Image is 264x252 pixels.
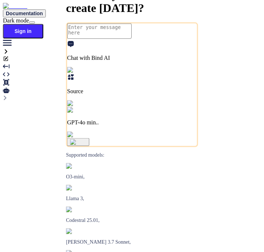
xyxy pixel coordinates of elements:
img: Mistral-AI [66,207,94,212]
button: Sign in [3,24,43,38]
img: claude [66,228,85,234]
img: Bind AI [3,3,27,9]
img: attachment [67,132,99,138]
img: Pick Tools [67,67,97,74]
img: GPT-4o mini [67,107,103,113]
p: Codestral 25.01, [66,218,198,223]
p: GPT-4o min.. [67,119,197,126]
p: [PERSON_NAME] 3.7 Sonnet, [66,239,198,245]
img: Pick Models [67,100,102,107]
p: Llama 3, [66,196,198,202]
p: Source [67,88,197,95]
img: Llama2 [66,185,88,191]
button: Documentation [3,9,46,17]
p: Chat with Bind AI [67,55,197,61]
img: GPT-4 [66,163,85,169]
p: Supported models: [66,152,198,158]
img: icon [70,139,87,145]
span: Dark mode [3,17,29,24]
span: Documentation [6,11,43,16]
p: O3-mini, [66,174,198,180]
